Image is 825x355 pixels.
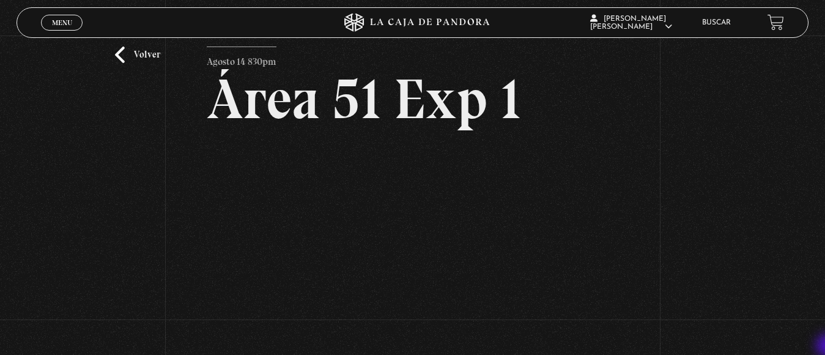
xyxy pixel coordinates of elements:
span: Menu [52,19,72,26]
a: Buscar [702,19,731,26]
h2: Área 51 Exp 1 [207,71,618,127]
span: [PERSON_NAME] [PERSON_NAME] [590,15,672,31]
p: Agosto 14 830pm [207,47,276,71]
a: View your shopping cart [768,14,784,31]
a: Volver [115,47,160,63]
span: Cerrar [48,29,76,37]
